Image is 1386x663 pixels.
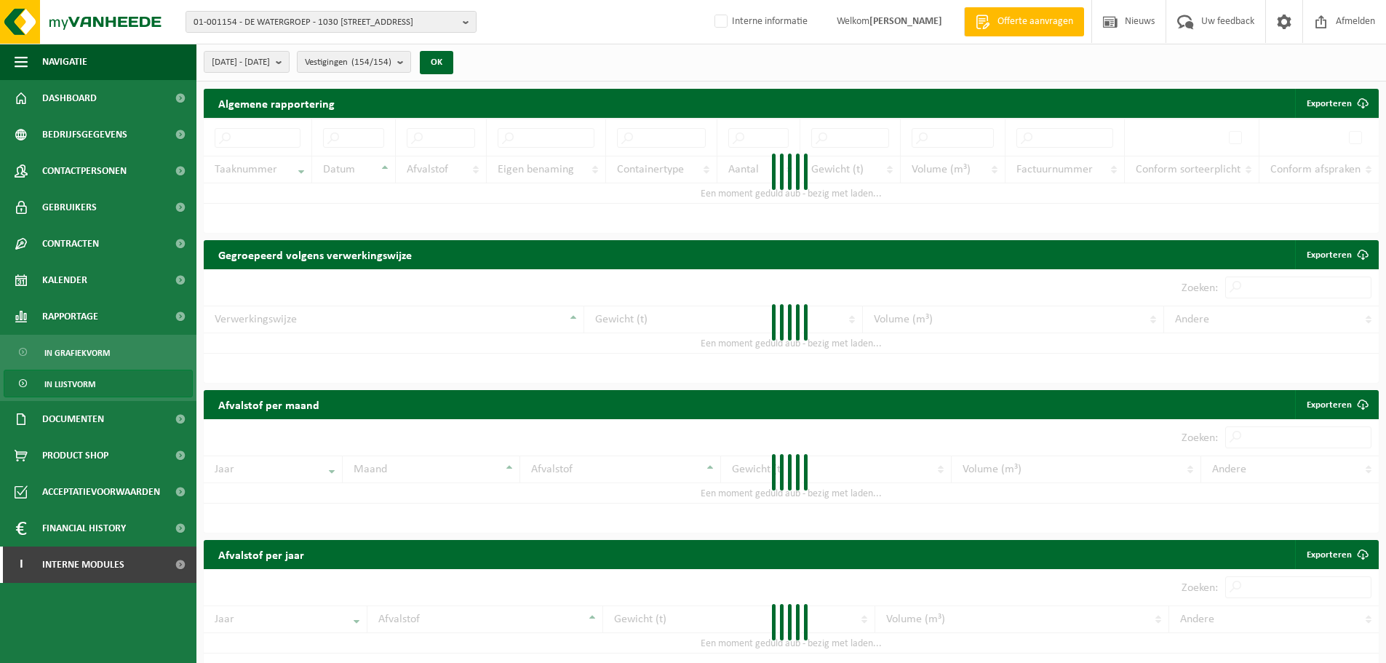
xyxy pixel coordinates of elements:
[42,262,87,298] span: Kalender
[194,12,457,33] span: 01-001154 - DE WATERGROEP - 1030 [STREET_ADDRESS]
[305,52,391,74] span: Vestigingen
[42,437,108,474] span: Product Shop
[712,11,808,33] label: Interne informatie
[42,116,127,153] span: Bedrijfsgegevens
[964,7,1084,36] a: Offerte aanvragen
[204,240,426,269] h2: Gegroepeerd volgens verwerkingswijze
[1295,89,1377,118] button: Exporteren
[204,89,349,118] h2: Algemene rapportering
[994,15,1077,29] span: Offerte aanvragen
[869,16,942,27] strong: [PERSON_NAME]
[1295,390,1377,419] a: Exporteren
[4,338,193,366] a: In grafiekvorm
[1295,540,1377,569] a: Exporteren
[204,540,319,568] h2: Afvalstof per jaar
[4,370,193,397] a: In lijstvorm
[351,57,391,67] count: (154/154)
[15,547,28,583] span: I
[42,226,99,262] span: Contracten
[204,51,290,73] button: [DATE] - [DATE]
[297,51,411,73] button: Vestigingen(154/154)
[42,510,126,547] span: Financial History
[44,339,110,367] span: In grafiekvorm
[42,153,127,189] span: Contactpersonen
[186,11,477,33] button: 01-001154 - DE WATERGROEP - 1030 [STREET_ADDRESS]
[420,51,453,74] button: OK
[44,370,95,398] span: In lijstvorm
[204,390,334,418] h2: Afvalstof per maand
[42,547,124,583] span: Interne modules
[42,401,104,437] span: Documenten
[212,52,270,74] span: [DATE] - [DATE]
[42,44,87,80] span: Navigatie
[42,80,97,116] span: Dashboard
[42,474,160,510] span: Acceptatievoorwaarden
[1295,240,1377,269] a: Exporteren
[42,189,97,226] span: Gebruikers
[42,298,98,335] span: Rapportage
